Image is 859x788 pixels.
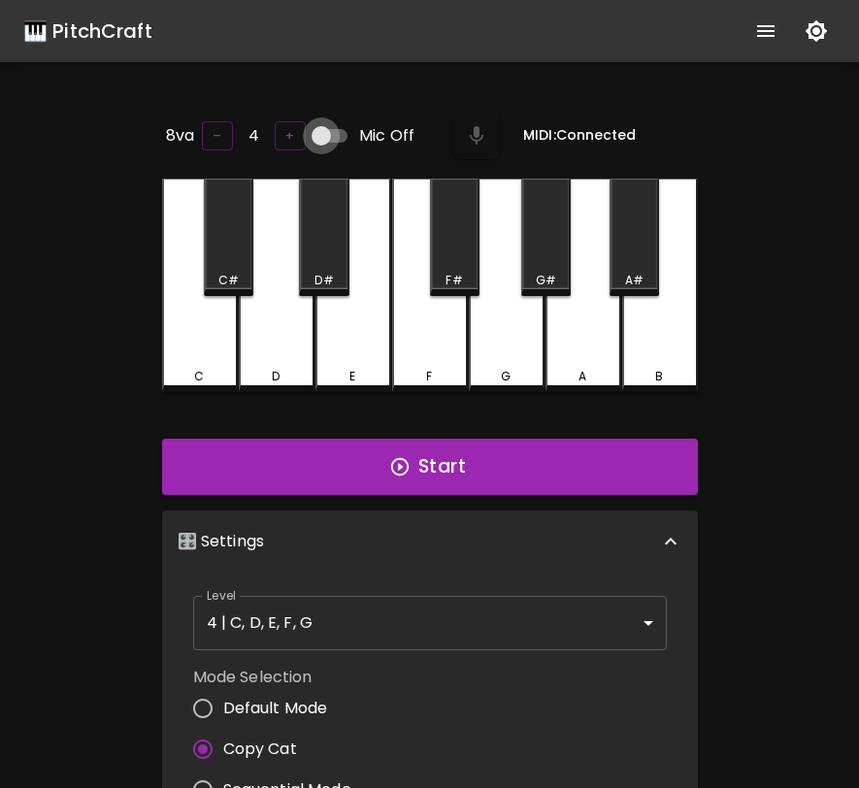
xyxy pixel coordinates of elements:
div: D [272,368,280,385]
div: C# [218,272,239,289]
label: Level [207,587,237,604]
div: A# [625,272,644,289]
span: Default Mode [223,697,328,720]
div: G [501,368,511,385]
div: F# [446,272,462,289]
h6: MIDI: Connected [523,125,636,147]
button: Start [162,439,698,495]
span: Copy Cat [223,738,297,761]
div: A [578,368,586,385]
h6: 4 [248,122,259,149]
div: E [349,368,355,385]
div: 🎛️ Settings [162,510,698,573]
p: 🎛️ Settings [178,530,265,553]
label: Mode Selection [193,666,367,688]
button: – [202,121,233,151]
button: + [275,121,306,151]
div: D# [314,272,333,289]
button: show more [743,8,789,54]
div: F [426,368,432,385]
div: B [655,368,663,385]
div: G# [536,272,556,289]
div: 4 | C, D, E, F, G [193,596,667,650]
h6: 8va [166,122,194,149]
a: 🎹 PitchCraft [23,16,152,47]
span: Mic Off [359,124,414,148]
div: C [194,368,204,385]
